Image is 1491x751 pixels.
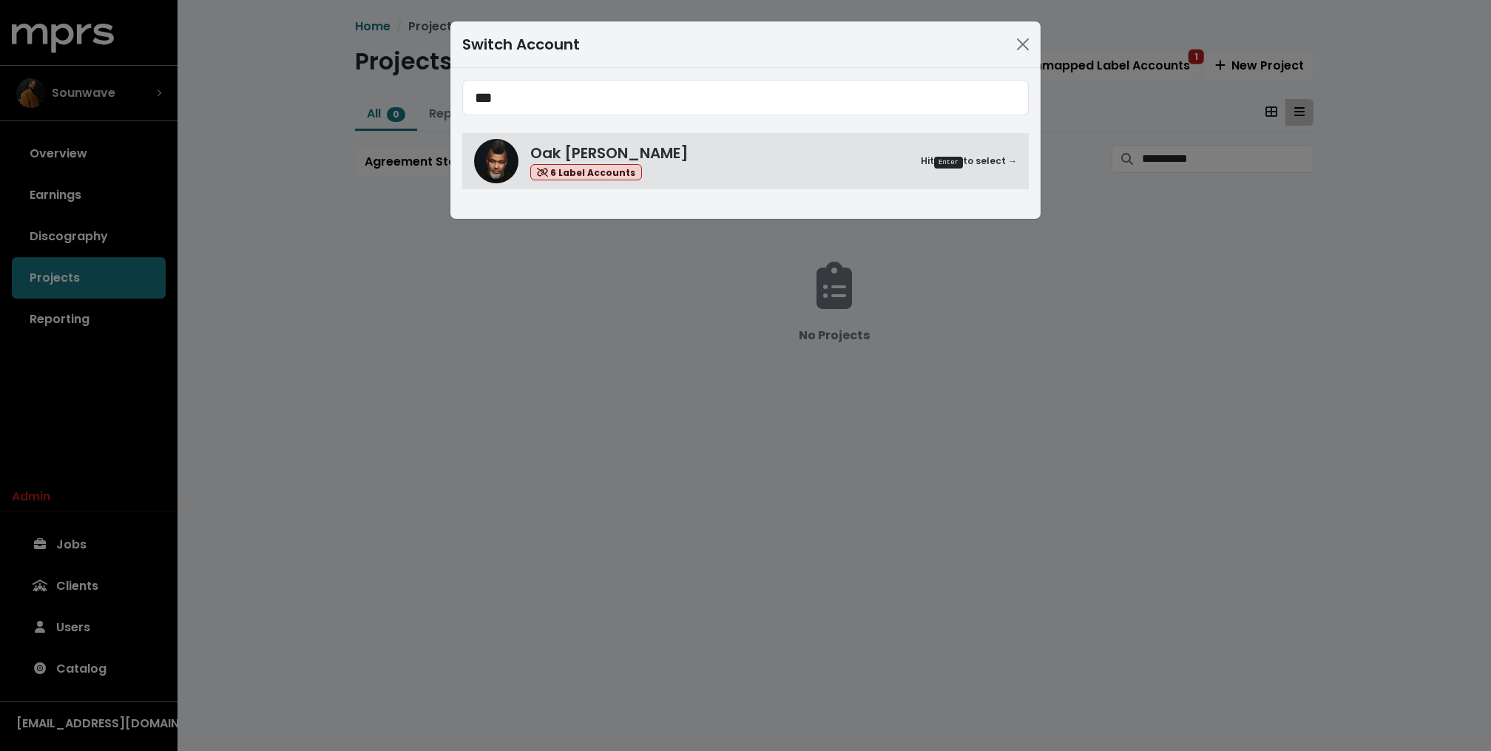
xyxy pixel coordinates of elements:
img: Oak Felder [474,139,518,183]
span: 6 Label Accounts [530,164,642,181]
input: Search accounts [462,80,1029,115]
small: Hit to select → [921,154,1017,169]
button: Close [1011,33,1035,56]
div: Switch Account [462,33,580,55]
kbd: Enter [934,157,963,169]
a: Oak FelderOak [PERSON_NAME] 6 Label AccountsHitEnterto select → [462,133,1029,189]
span: Oak [PERSON_NAME] [530,143,689,163]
